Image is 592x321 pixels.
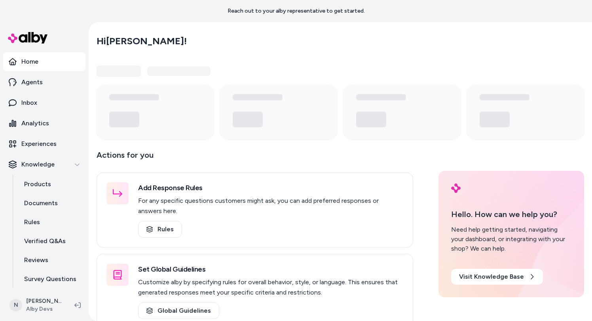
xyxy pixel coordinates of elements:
[8,32,47,43] img: alby Logo
[16,194,85,213] a: Documents
[21,98,37,108] p: Inbox
[138,302,219,319] a: Global Guidelines
[138,221,182,238] a: Rules
[16,251,85,270] a: Reviews
[26,305,62,313] span: Alby Devs
[24,198,58,208] p: Documents
[24,217,40,227] p: Rules
[21,139,57,149] p: Experiences
[16,270,85,289] a: Survey Questions
[21,119,49,128] p: Analytics
[24,236,66,246] p: Verified Q&As
[21,160,55,169] p: Knowledge
[451,183,461,193] img: alby Logo
[97,35,187,47] h2: Hi [PERSON_NAME] !
[26,297,62,305] p: [PERSON_NAME]
[3,73,85,92] a: Agents
[21,57,38,66] p: Home
[138,182,403,193] h3: Add Response Rules
[138,196,403,216] p: For any specific questions customers might ask, you can add preferred responses or answers here.
[24,255,48,265] p: Reviews
[228,7,365,15] p: Reach out to your alby representative to get started.
[97,149,413,168] p: Actions for you
[16,175,85,194] a: Products
[138,264,403,275] h3: Set Global Guidelines
[451,208,571,220] p: Hello. How can we help you?
[3,93,85,112] a: Inbox
[24,274,76,284] p: Survey Questions
[3,114,85,133] a: Analytics
[21,77,43,87] p: Agents
[16,232,85,251] a: Verified Q&As
[3,134,85,153] a: Experiences
[138,277,403,298] p: Customize alby by specifying rules for overall behavior, style, or language. This ensures that ge...
[16,213,85,232] a: Rules
[9,299,22,312] span: N
[3,52,85,71] a: Home
[451,225,571,253] div: Need help getting started, navigating your dashboard, or integrating with your shop? We can help.
[5,293,68,318] button: N[PERSON_NAME]Alby Devs
[451,269,543,285] a: Visit Knowledge Base
[24,179,51,189] p: Products
[3,155,85,174] button: Knowledge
